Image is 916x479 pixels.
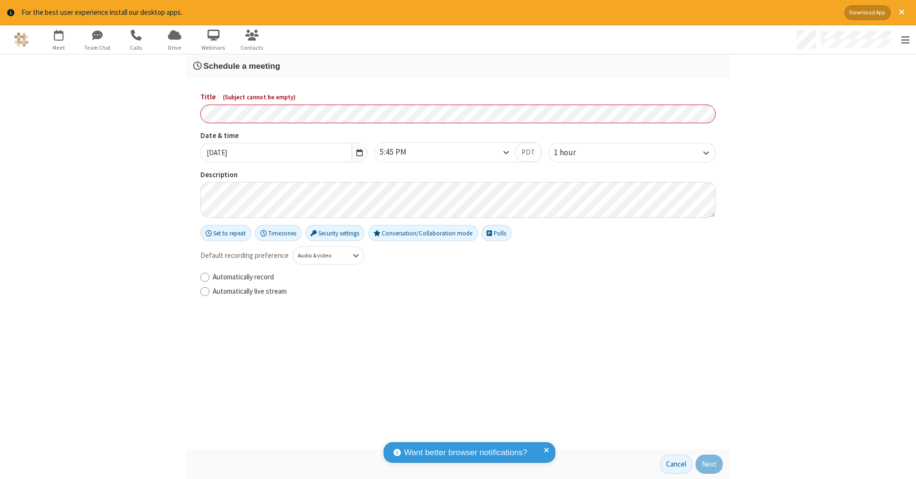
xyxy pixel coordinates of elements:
span: Default recording preference [200,250,289,261]
button: Set to repeat [200,225,251,241]
div: 1 hour [554,147,592,159]
span: Meet [41,43,77,52]
span: Webinars [196,43,231,52]
div: 5:45 PM [380,146,423,159]
span: Contacts [234,43,270,52]
button: Cancel [660,455,692,474]
span: Want better browser notifications? [404,447,527,459]
img: QA Selenium DO NOT DELETE OR CHANGE [14,32,29,47]
button: Timezones [255,225,302,241]
label: Description [200,170,716,181]
span: Team Chat [80,43,115,52]
label: Automatically record [213,272,716,283]
label: Date & time [200,130,367,141]
div: Audio & video [298,252,343,260]
button: PDT [515,143,541,162]
span: ( Subject cannot be empty ) [223,93,296,101]
span: Calls [118,43,154,52]
button: Download App [844,5,891,20]
button: Conversation/Collaboration mode [368,225,478,241]
button: Security settings [305,225,365,241]
label: Title [200,92,716,103]
button: Polls [481,225,511,241]
button: Next [696,455,723,474]
label: Automatically live stream [213,286,716,297]
span: Schedule a meeting [203,61,280,71]
button: Close alert [894,5,909,20]
span: Drive [157,43,193,52]
div: For the best user experience install our desktop apps. [21,7,837,18]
